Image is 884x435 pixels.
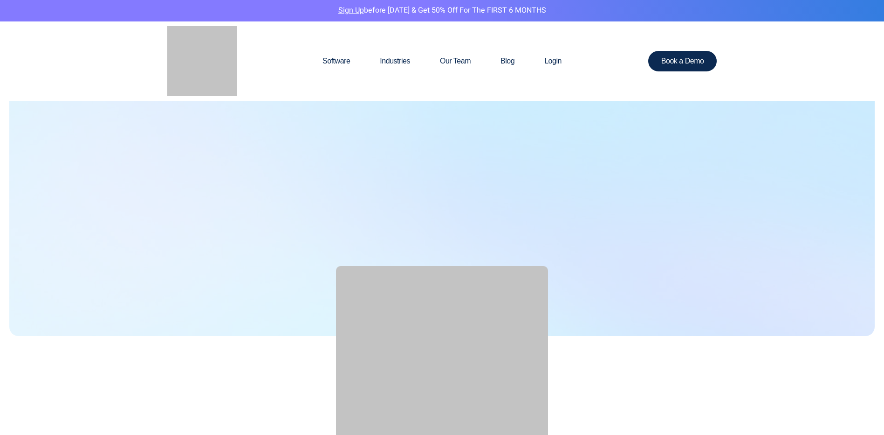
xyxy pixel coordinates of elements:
a: Industries [365,39,425,84]
a: Login [529,39,576,84]
a: Our Team [425,39,486,84]
a: Book a Demo [648,51,717,71]
span: Book a Demo [661,57,704,65]
p: before [DATE] & Get 50% Off for the FIRST 6 MONTHS [7,5,877,17]
a: Software [308,39,365,84]
a: Blog [486,39,529,84]
a: Sign Up [338,5,364,16]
